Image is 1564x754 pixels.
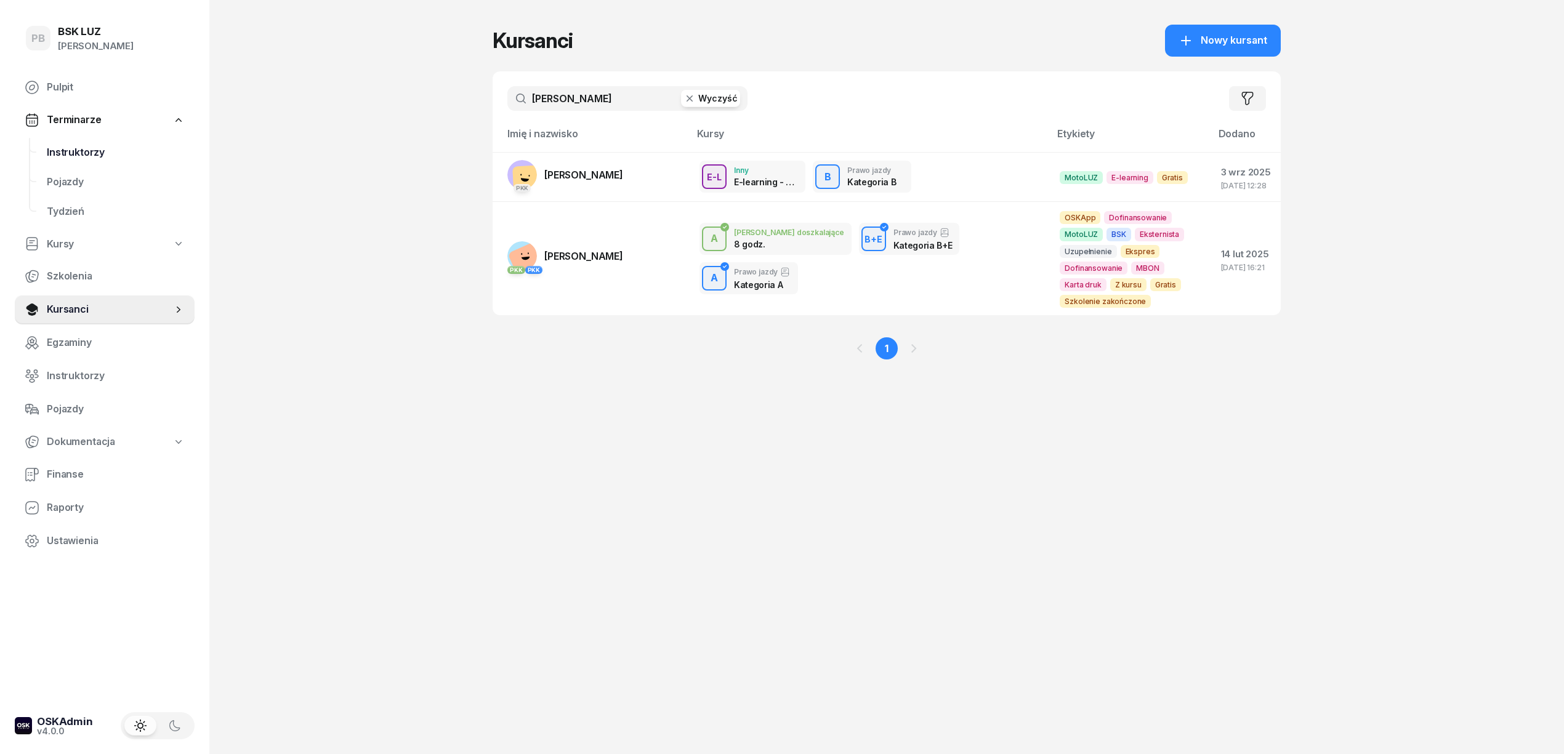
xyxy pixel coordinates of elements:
button: Nowy kursant [1165,25,1281,57]
div: PKK [507,266,525,274]
span: Gratis [1150,278,1181,291]
span: Terminarze [47,112,101,128]
span: Tydzień [47,204,185,220]
span: MotoLUZ [1060,171,1103,184]
span: [PERSON_NAME] [544,250,623,262]
a: Pojazdy [15,395,195,424]
span: Ustawienia [47,533,185,549]
a: PKKPKK[PERSON_NAME] [507,241,623,271]
div: B [820,167,836,188]
span: Szkolenia [47,268,185,284]
span: E-learning [1106,171,1153,184]
th: Etykiety [1050,126,1211,152]
span: Kursy [47,236,74,252]
a: Kursanci [15,295,195,324]
button: B+E [861,227,886,251]
span: Gratis [1157,171,1188,184]
span: MBON [1131,262,1164,275]
span: Instruktorzy [47,368,185,384]
div: A [706,268,723,289]
span: BSK [1106,228,1131,241]
div: Kategoria B+E [893,240,952,251]
span: Szkolenie zakończone [1060,295,1151,308]
a: Instruktorzy [37,138,195,167]
div: Inny [734,166,798,174]
a: Ustawienia [15,526,195,556]
th: Imię i nazwisko [493,126,690,152]
button: A [702,227,727,251]
span: Pojazdy [47,401,185,417]
span: [PERSON_NAME] [544,169,623,181]
span: Pulpit [47,79,185,95]
div: Kategoria A [734,279,790,290]
a: Tydzień [37,197,195,227]
div: PKK [514,184,531,192]
div: A [706,228,723,249]
span: Dofinansowanie [1104,211,1172,224]
a: Pulpit [15,73,195,102]
span: Finanse [47,467,185,483]
a: PKK[PERSON_NAME] [507,160,623,190]
div: PKK [525,266,543,274]
div: Prawo jazdy [893,228,952,238]
a: Finanse [15,460,195,489]
button: E-L [702,164,727,189]
span: Eksternista [1135,228,1184,241]
h1: Kursanci [493,30,573,52]
button: B [815,164,840,189]
input: Szukaj [507,86,748,111]
div: [DATE] 12:28 [1221,182,1271,190]
a: Terminarze [15,106,195,134]
a: Raporty [15,493,195,523]
div: [PERSON_NAME] doszkalające [734,228,844,236]
div: 3 wrz 2025 [1221,164,1271,180]
div: v4.0.0 [37,727,93,736]
div: OSKAdmin [37,716,93,727]
span: Nowy kursant [1201,33,1267,49]
a: Dokumentacja [15,428,195,456]
div: Prawo jazdy [734,267,790,277]
button: A [702,266,727,291]
button: Wyczyść [681,90,740,107]
span: Z kursu [1110,278,1147,291]
span: PB [31,33,45,44]
a: Instruktorzy [15,361,195,391]
div: 8 godz. [734,239,798,249]
div: E-learning - 90 dni [734,177,798,187]
span: Egzaminy [47,335,185,351]
div: [DATE] 16:21 [1221,263,1271,271]
a: Kursy [15,230,195,259]
a: Pojazdy [37,167,195,197]
span: Raporty [47,500,185,516]
a: 1 [876,337,898,359]
div: Prawo jazdy [847,166,896,174]
span: Instruktorzy [47,145,185,161]
div: E-L [702,169,727,185]
span: Dokumentacja [47,434,115,450]
span: MotoLUZ [1060,228,1103,241]
span: OSKApp [1060,211,1100,224]
span: Pojazdy [47,174,185,190]
span: Dofinansowanie [1060,262,1127,275]
th: Dodano [1211,126,1281,152]
span: Ekspres [1121,245,1160,258]
div: BSK LUZ [58,26,134,37]
a: Szkolenia [15,262,195,291]
div: B+E [860,231,887,247]
span: Kursanci [47,302,172,318]
div: [PERSON_NAME] [58,38,134,54]
img: logo-xs-dark@2x.png [15,717,32,734]
div: Kategoria B [847,177,896,187]
a: Egzaminy [15,328,195,358]
th: Kursy [690,126,1050,152]
span: Uzupełnienie [1060,245,1116,258]
div: 14 lut 2025 [1221,246,1271,262]
span: Karta druk [1060,278,1106,291]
